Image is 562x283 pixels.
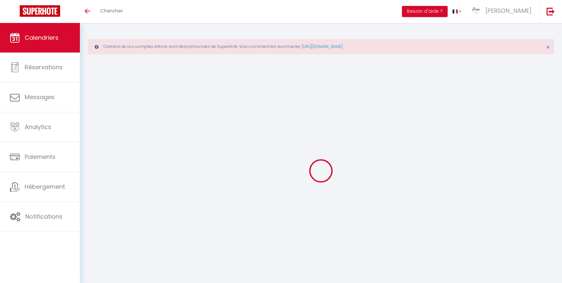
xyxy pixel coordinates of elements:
span: Hébergement [25,183,65,191]
button: Close [546,44,550,50]
a: [URL][DOMAIN_NAME] [302,44,343,49]
span: Notifications [25,212,62,221]
span: Paiements [25,153,56,161]
img: logout [547,7,555,15]
div: Certains de vos comptes Airbnb sont désynchronisés de SuperHote. Voici comment les reconnecter : [88,39,554,54]
img: Super Booking [20,5,60,17]
span: Chercher [100,7,123,14]
span: Analytics [25,123,51,131]
span: × [546,43,550,51]
span: [PERSON_NAME] [485,7,531,15]
span: Réservations [25,63,63,71]
button: Besoin d'aide ? [402,6,448,17]
span: Calendriers [25,33,59,42]
span: Messages [25,93,55,101]
img: ... [471,6,481,16]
